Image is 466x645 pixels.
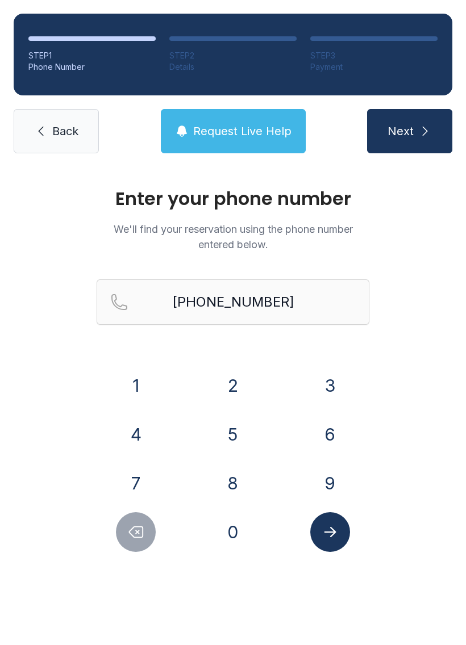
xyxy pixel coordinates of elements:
button: 2 [213,366,253,405]
div: Details [169,61,297,73]
h1: Enter your phone number [97,190,369,208]
span: Back [52,123,78,139]
div: STEP 1 [28,50,156,61]
button: 3 [310,366,350,405]
button: Delete number [116,512,156,552]
div: Payment [310,61,438,73]
div: STEP 2 [169,50,297,61]
button: 7 [116,463,156,503]
button: Submit lookup form [310,512,350,552]
button: 4 [116,414,156,454]
div: Phone Number [28,61,156,73]
button: 0 [213,512,253,552]
span: Request Live Help [193,123,292,139]
div: STEP 3 [310,50,438,61]
span: Next [388,123,414,139]
input: Reservation phone number [97,279,369,325]
p: We'll find your reservation using the phone number entered below. [97,221,369,252]
button: 6 [310,414,350,454]
button: 9 [310,463,350,503]
button: 1 [116,366,156,405]
button: 8 [213,463,253,503]
button: 5 [213,414,253,454]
